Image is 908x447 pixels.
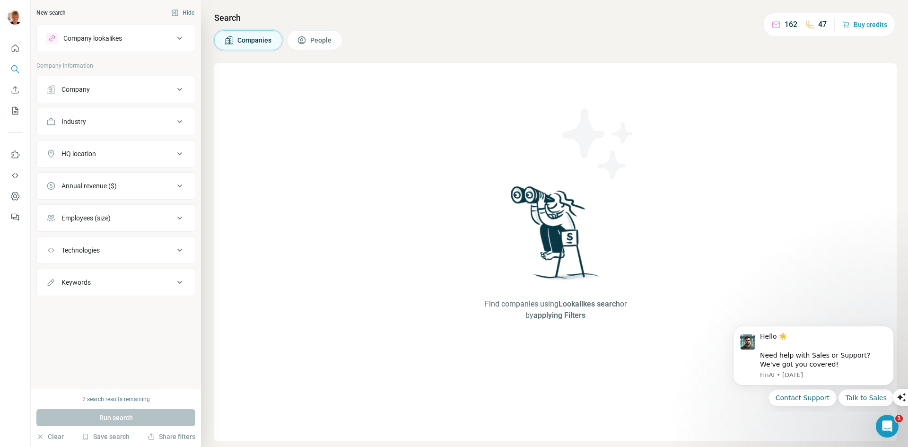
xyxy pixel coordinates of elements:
button: Use Surfe API [8,167,23,184]
div: HQ location [61,149,96,158]
p: 47 [818,19,827,30]
img: Avatar [8,9,23,25]
button: Buy credits [842,18,887,31]
div: Industry [61,117,86,126]
img: Surfe Illustration - Stars [556,101,641,186]
img: Surfe Illustration - Woman searching with binoculars [506,184,605,289]
button: Use Surfe on LinkedIn [8,146,23,163]
p: Company information [36,61,195,70]
button: Clear [36,432,64,441]
button: My lists [8,102,23,119]
button: Quick start [8,40,23,57]
button: Enrich CSV [8,81,23,98]
button: Annual revenue ($) [37,175,195,197]
button: HQ location [37,142,195,165]
button: Technologies [37,239,195,262]
button: Feedback [8,209,23,226]
button: Search [8,61,23,78]
button: Keywords [37,271,195,294]
div: New search [36,9,66,17]
button: Employees (size) [37,207,195,229]
div: Annual revenue ($) [61,181,117,191]
div: Employees (size) [61,213,111,223]
span: applying Filters [533,311,585,320]
p: 162 [785,19,797,30]
div: Keywords [61,278,91,287]
div: Company [61,85,90,94]
div: Company lookalikes [63,34,122,43]
h4: Search [214,11,897,25]
button: Dashboard [8,188,23,205]
button: Company lookalikes [37,27,195,50]
button: Save search [82,432,130,441]
iframe: Intercom notifications message [719,317,908,412]
span: Companies [237,35,272,45]
button: Industry [37,110,195,133]
button: Company [37,78,195,101]
div: 2 search results remaining [82,395,150,403]
iframe: Intercom live chat [876,415,899,438]
span: Lookalikes search [559,299,620,308]
button: Share filters [148,432,195,441]
div: Technologies [61,245,100,255]
span: Find companies using or by [479,298,632,321]
button: Hide [165,6,201,20]
span: People [310,35,332,45]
